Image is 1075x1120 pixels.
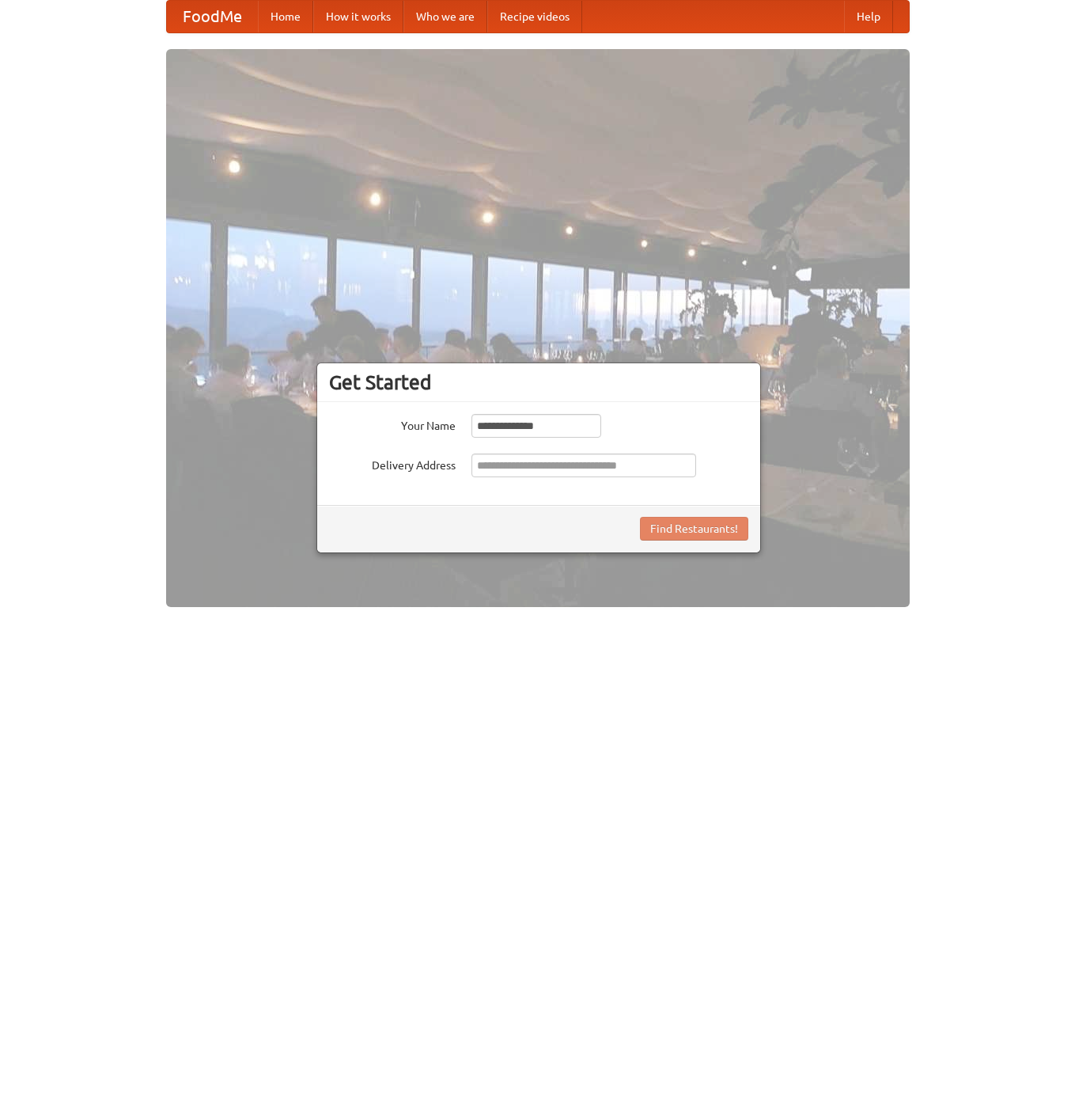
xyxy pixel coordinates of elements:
[487,1,582,32] a: Recipe videos
[258,1,313,32] a: Home
[167,1,258,32] a: FoodMe
[844,1,893,32] a: Help
[329,454,456,473] label: Delivery Address
[329,414,456,434] label: Your Name
[403,1,487,32] a: Who we are
[313,1,403,32] a: How it works
[640,517,748,541] button: Find Restaurants!
[329,370,748,394] h3: Get Started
